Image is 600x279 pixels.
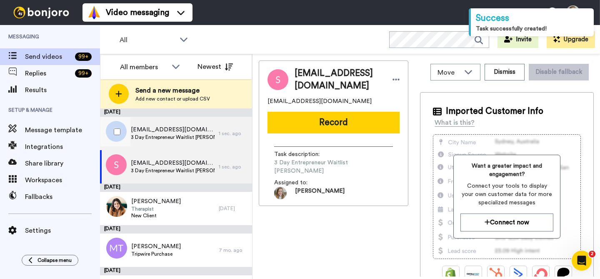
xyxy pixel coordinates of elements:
[25,192,100,202] span: Fallbacks
[25,175,100,185] span: Workspaces
[460,182,553,207] span: Connect your tools to display your own customer data for more specialized messages
[274,150,332,158] span: Task description :
[135,85,210,96] span: Send a new message
[100,267,252,275] div: [DATE]
[295,67,384,92] span: [EMAIL_ADDRESS][DOMAIN_NAME]
[37,257,72,264] span: Collapse menu
[497,31,538,48] button: Invite
[25,52,72,62] span: Send videos
[25,158,100,168] span: Share library
[589,251,595,257] span: 2
[274,178,332,187] span: Assigned to:
[191,58,239,75] button: Newest
[219,163,248,170] div: 1 sec. ago
[267,112,400,133] button: Record
[274,158,393,175] span: 3 Day Entrepreneur Waitlist [PERSON_NAME]
[10,7,72,18] img: bj-logo-header-white.svg
[267,97,372,106] span: [EMAIL_ADDRESS][DOMAIN_NAME]
[135,96,210,102] span: Add new contact or upload CSV
[25,125,100,135] span: Message template
[529,64,589,80] button: Disable fallback
[131,251,181,257] span: Tripwire Purchase
[295,187,345,199] span: [PERSON_NAME]
[131,212,181,219] span: New Client
[547,31,595,48] button: Upgrade
[106,154,127,175] img: s.png
[75,69,92,78] div: 99 +
[219,130,248,137] div: 1 sec. ago
[131,197,181,206] span: [PERSON_NAME]
[25,226,100,236] span: Settings
[131,134,215,141] span: 3 Day Entrepreneur Waitlist [PERSON_NAME]
[485,64,525,80] button: Dismiss
[106,196,127,217] img: ce1fe311-98e4-4f90-900d-9183a0c53f86.jpg
[131,167,215,174] span: 3 Day Entrepreneur Waitlist [PERSON_NAME]
[25,68,72,78] span: Replies
[106,238,127,259] img: mt.png
[22,255,78,266] button: Collapse menu
[131,159,215,167] span: [EMAIL_ADDRESS][DOMAIN_NAME]
[25,85,100,95] span: Results
[131,242,181,251] span: [PERSON_NAME]
[267,69,288,90] img: Image of Sheafferleslie69@gmail.com
[25,142,100,152] span: Integrations
[219,205,248,212] div: [DATE]
[460,214,553,231] button: Connect now
[476,12,589,25] div: Success
[87,6,101,19] img: vm-color.svg
[131,206,181,212] span: Therapist
[446,105,543,118] span: Imported Customer Info
[437,68,460,78] span: Move
[120,62,167,72] div: All members
[131,126,215,134] span: [EMAIL_ADDRESS][DOMAIN_NAME]
[100,225,252,234] div: [DATE]
[75,53,92,61] div: 99 +
[219,247,248,254] div: 7 mo. ago
[460,162,553,178] span: Want a greater impact and engagement?
[572,251,592,271] iframe: Intercom live chat
[100,183,252,192] div: [DATE]
[106,7,169,18] span: Video messaging
[435,118,475,128] div: What is this?
[120,35,175,45] span: All
[274,187,287,199] img: 19a77810-e9db-40e5-aa1c-9452e64c7f04-1539814671.jpg
[100,108,252,117] div: [DATE]
[476,25,589,33] div: Task successfully created!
